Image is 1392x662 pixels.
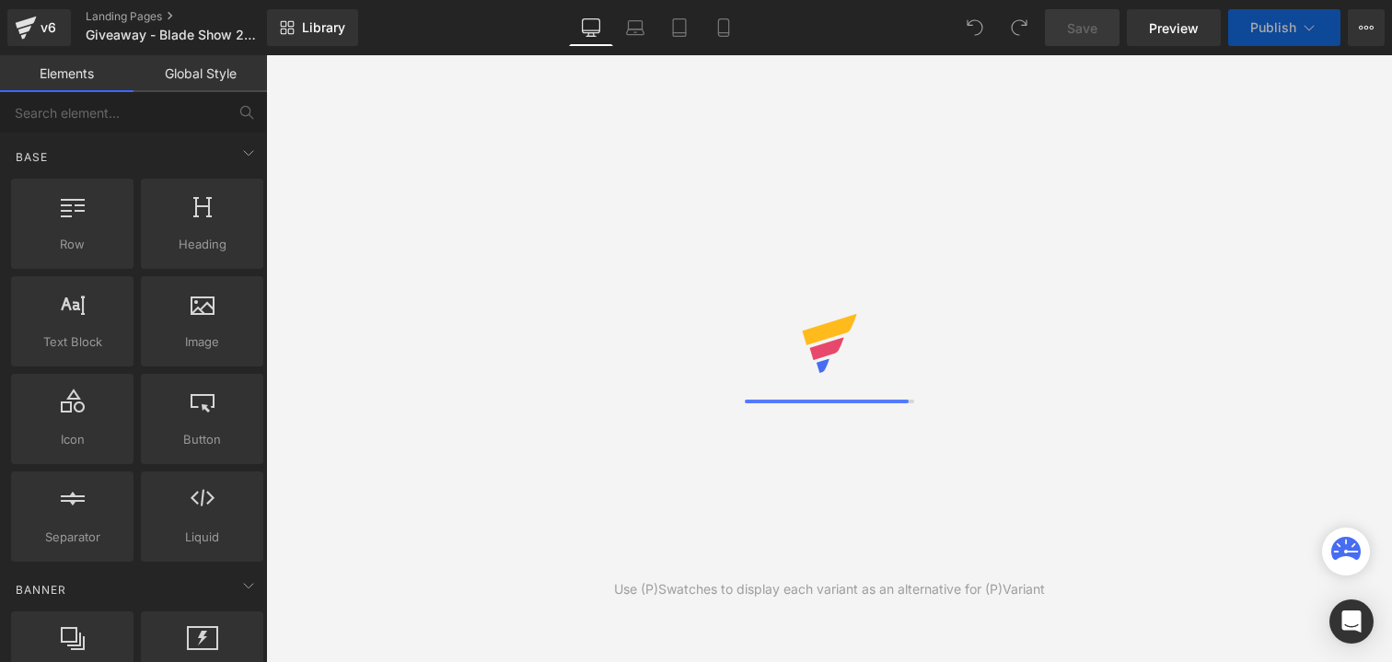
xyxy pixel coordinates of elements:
a: Mobile [702,9,746,46]
span: Giveaway - Blade Show 2025 [86,28,261,42]
button: Undo [957,9,993,46]
a: Preview [1127,9,1221,46]
span: Publish [1250,20,1296,35]
div: Open Intercom Messenger [1329,599,1374,644]
span: Button [146,430,258,449]
span: Banner [14,581,68,598]
a: Desktop [569,9,613,46]
span: Text Block [17,332,128,352]
span: Separator [17,528,128,547]
div: Use (P)Swatches to display each variant as an alternative for (P)Variant [614,579,1045,599]
a: Tablet [657,9,702,46]
span: Base [14,148,50,166]
div: v6 [37,16,60,40]
a: New Library [267,9,358,46]
span: Row [17,235,128,254]
span: Preview [1149,18,1199,38]
span: Heading [146,235,258,254]
span: Liquid [146,528,258,547]
a: Laptop [613,9,657,46]
a: Global Style [133,55,267,92]
span: Icon [17,430,128,449]
span: Save [1067,18,1097,38]
button: Redo [1001,9,1038,46]
button: Publish [1228,9,1340,46]
a: Landing Pages [86,9,296,24]
a: v6 [7,9,71,46]
span: Image [146,332,258,352]
button: More [1348,9,1385,46]
span: Library [302,19,345,36]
